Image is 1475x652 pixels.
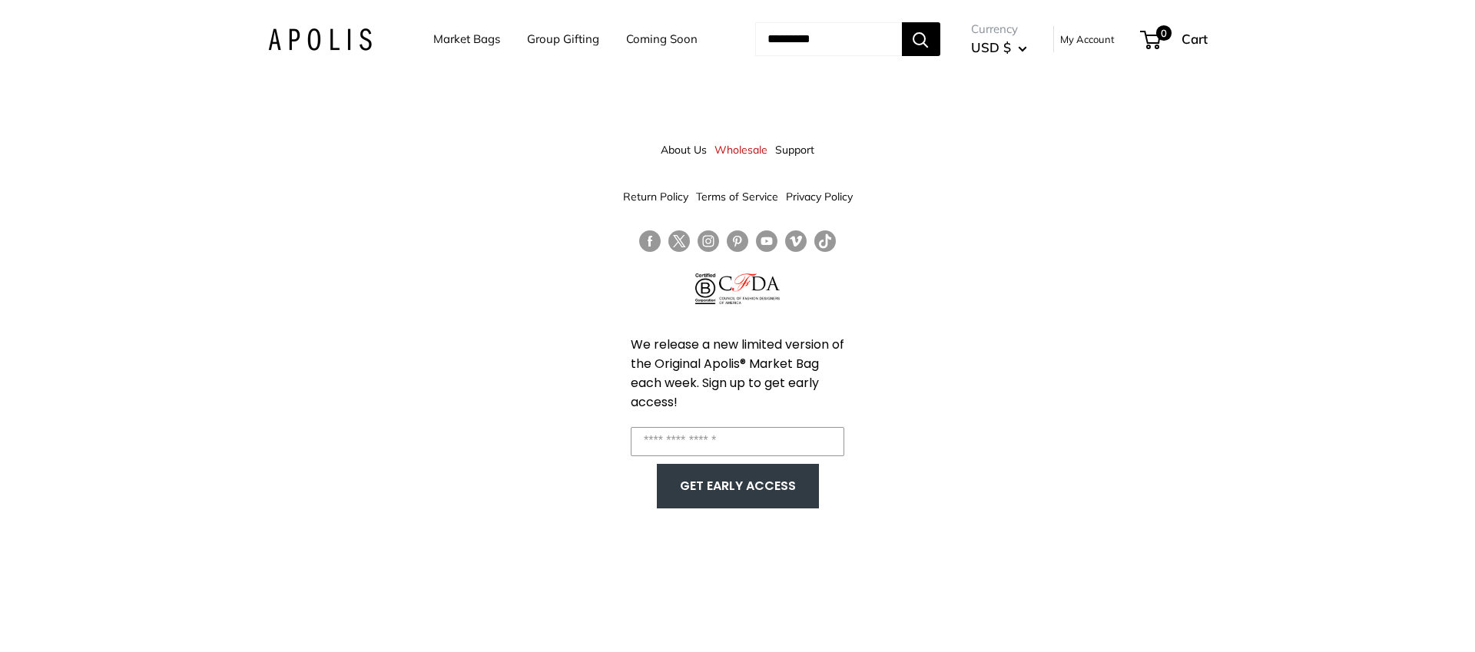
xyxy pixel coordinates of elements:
[1060,30,1115,48] a: My Account
[696,183,778,210] a: Terms of Service
[785,230,807,253] a: Follow us on Vimeo
[639,230,661,253] a: Follow us on Facebook
[631,336,844,411] span: We release a new limited version of the Original Apolis® Market Bag each week. Sign up to get ear...
[1182,31,1208,47] span: Cart
[1142,27,1208,51] a: 0 Cart
[719,273,780,304] img: Council of Fashion Designers of America Member
[971,18,1027,40] span: Currency
[631,427,844,456] input: Enter your email
[661,136,707,164] a: About Us
[695,273,716,304] img: Certified B Corporation
[756,230,777,253] a: Follow us on YouTube
[727,230,748,253] a: Follow us on Pinterest
[814,230,836,253] a: Follow us on Tumblr
[623,183,688,210] a: Return Policy
[786,183,853,210] a: Privacy Policy
[971,35,1027,60] button: USD $
[672,472,804,501] button: GET EARLY ACCESS
[775,136,814,164] a: Support
[527,28,599,50] a: Group Gifting
[714,136,767,164] a: Wholesale
[433,28,500,50] a: Market Bags
[626,28,698,50] a: Coming Soon
[1155,25,1171,41] span: 0
[902,22,940,56] button: Search
[755,22,902,56] input: Search...
[971,39,1011,55] span: USD $
[268,28,372,51] img: Apolis
[668,230,690,258] a: Follow us on Twitter
[698,230,719,253] a: Follow us on Instagram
